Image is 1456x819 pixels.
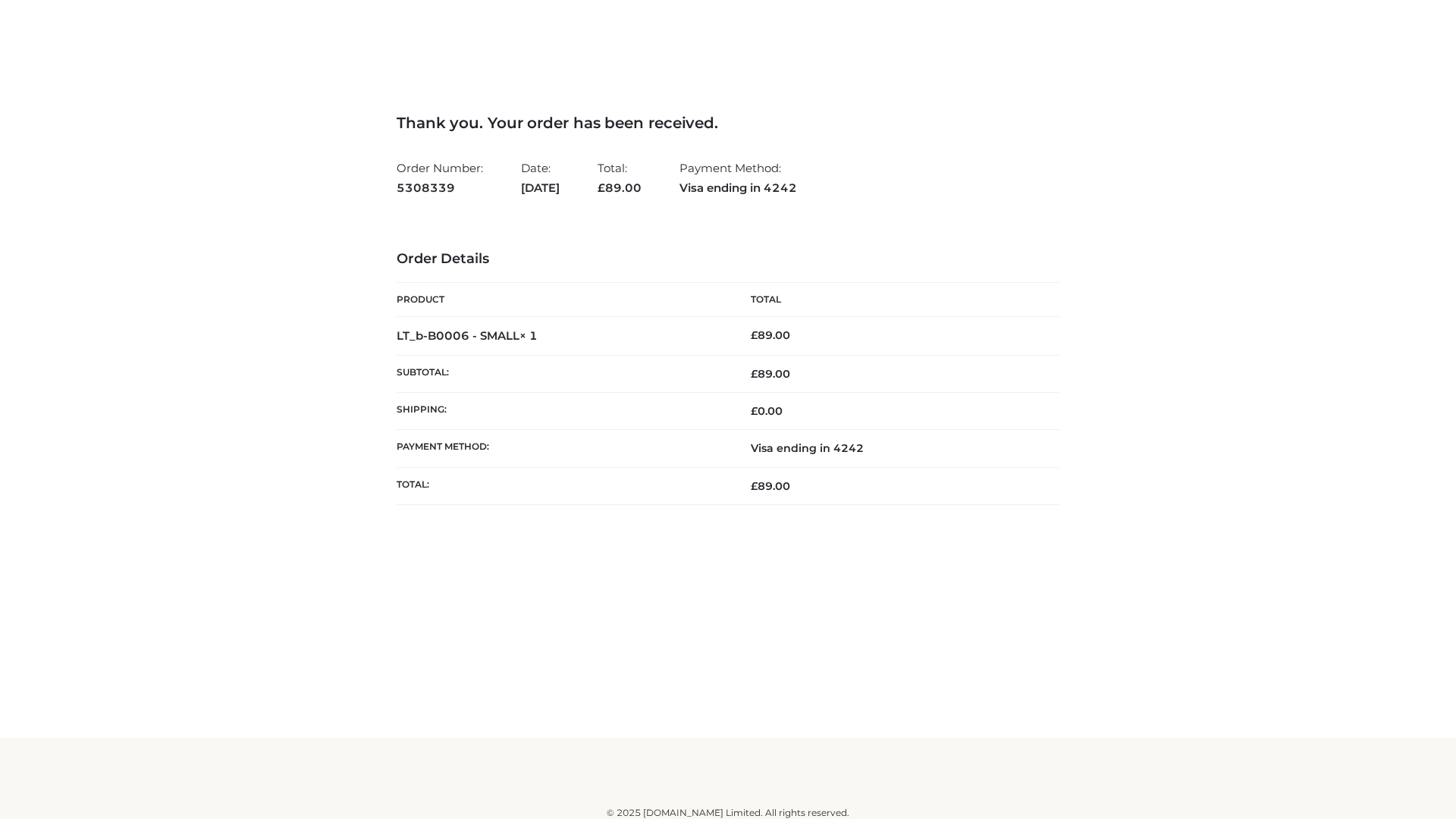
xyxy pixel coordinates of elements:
th: Subtotal: [397,355,728,392]
span: 89.00 [751,367,790,381]
span: £ [751,328,758,342]
th: Payment method: [397,430,728,467]
h3: Thank you. Your order has been received. [397,114,1059,132]
th: Total [728,283,1059,317]
bdi: 0.00 [751,404,783,418]
strong: × 1 [519,328,538,343]
li: Payment Method: [679,155,797,201]
th: Product [397,283,728,317]
span: £ [751,367,758,381]
span: £ [751,404,758,418]
th: Shipping: [397,393,728,430]
li: Total: [598,155,642,201]
th: Total: [397,467,728,504]
strong: LT_b-B0006 - SMALL [397,328,538,343]
span: £ [598,180,605,195]
h3: Order Details [397,251,1059,268]
strong: Visa ending in 4242 [679,178,797,198]
span: 89.00 [751,479,790,493]
strong: [DATE] [521,178,560,198]
li: Date: [521,155,560,201]
li: Order Number: [397,155,483,201]
bdi: 89.00 [751,328,790,342]
strong: 5308339 [397,178,483,198]
span: 89.00 [598,180,642,195]
td: Visa ending in 4242 [728,430,1059,467]
span: £ [751,479,758,493]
